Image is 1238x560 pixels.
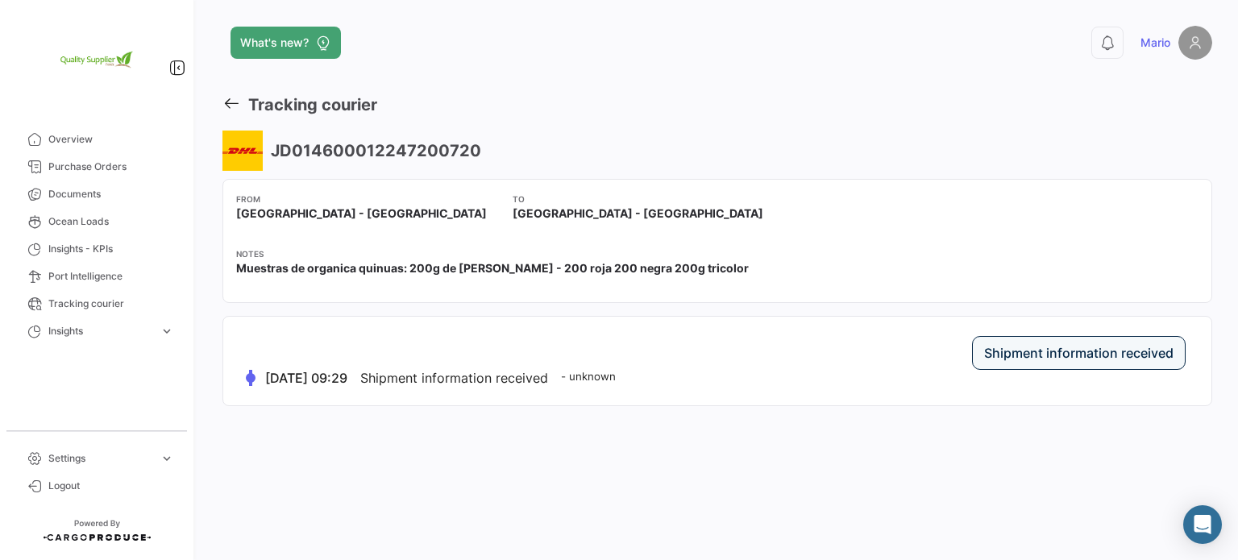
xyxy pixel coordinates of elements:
[236,260,749,276] span: Muestras de organica quinuas: 200g de [PERSON_NAME] - 200 roja 200 negra 200g tricolor
[13,180,181,208] a: Documents
[160,324,174,338] span: expand_more
[48,187,174,201] span: Documents
[222,131,263,171] img: DHLIcon.png
[13,290,181,317] a: Tracking courier
[240,35,309,51] span: What's new?
[231,27,341,59] button: What's new?
[48,451,153,466] span: Settings
[48,297,174,311] span: Tracking courier
[13,208,181,235] a: Ocean Loads
[48,479,174,493] span: Logout
[1183,505,1222,544] div: Abrir Intercom Messenger
[268,139,481,162] h3: JD014600012247200720
[13,235,181,263] a: Insights - KPIs
[1178,26,1212,60] img: placeholder-user.png
[265,370,347,386] div: [DATE] 09:29
[48,214,174,229] span: Ocean Loads
[236,247,749,260] app-card-info-title: Notes
[13,153,181,180] a: Purchase Orders
[160,451,174,466] span: expand_more
[56,19,137,100] img: 2e1e32d8-98e2-4bbc-880e-a7f20153c351.png
[513,205,763,222] span: [GEOGRAPHIC_DATA] - [GEOGRAPHIC_DATA]
[236,193,487,205] app-card-info-title: From
[513,193,763,205] app-card-info-title: To
[48,132,174,147] span: Overview
[13,126,181,153] a: Overview
[984,345,1174,361] label: Shipment information received
[360,370,548,386] span: Shipment information received
[48,160,174,174] span: Purchase Orders
[236,205,487,222] span: [GEOGRAPHIC_DATA] - [GEOGRAPHIC_DATA]
[248,93,377,116] h3: Tracking courier
[48,324,153,338] span: Insights
[48,242,174,256] span: Insights - KPIs
[13,263,181,290] a: Port Intelligence
[1140,35,1170,51] span: Mario
[48,269,174,284] span: Port Intelligence
[561,370,616,383] small: - unknown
